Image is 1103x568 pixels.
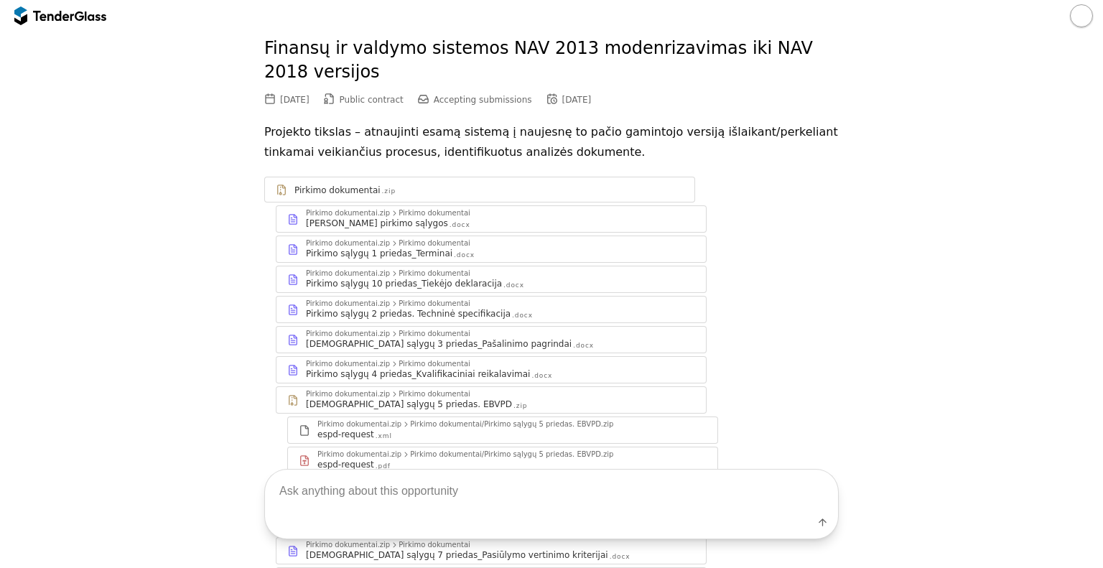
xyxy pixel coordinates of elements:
[306,240,390,247] div: Pirkimo dokumentai.zip
[399,300,470,307] div: Pirkimo dokumentai
[276,386,707,414] a: Pirkimo dokumentai.zipPirkimo dokumentai[DEMOGRAPHIC_DATA] sąlygų 5 priedas. EBVPD.zip
[513,401,527,411] div: .zip
[306,360,390,368] div: Pirkimo dokumentai.zip
[276,236,707,263] a: Pirkimo dokumentai.zipPirkimo dokumentaiPirkimo sąlygų 1 priedas_Terminai.docx
[276,296,707,323] a: Pirkimo dokumentai.zipPirkimo dokumentaiPirkimo sąlygų 2 priedas. Techninė specifikacija.docx
[399,391,470,398] div: Pirkimo dokumentai
[399,210,470,217] div: Pirkimo dokumentai
[317,421,401,428] div: Pirkimo dokumentai.zip
[503,281,524,290] div: .docx
[454,251,475,260] div: .docx
[306,391,390,398] div: Pirkimo dokumentai.zip
[264,37,839,85] h2: Finansų ir valdymo sistemos NAV 2013 modenrizavimas iki NAV 2018 versijos
[306,300,390,307] div: Pirkimo dokumentai.zip
[306,368,530,380] div: Pirkimo sąlygų 4 priedas_Kvalifikaciniai reikalavimai
[306,270,390,277] div: Pirkimo dokumentai.zip
[450,220,470,230] div: .docx
[399,240,470,247] div: Pirkimo dokumentai
[340,95,404,105] span: Public contract
[399,360,470,368] div: Pirkimo dokumentai
[317,429,374,440] div: espd-request
[306,248,452,259] div: Pirkimo sąlygų 1 priedas_Terminai
[382,187,396,196] div: .zip
[306,218,448,229] div: [PERSON_NAME] pirkimo sąlygos
[306,330,390,337] div: Pirkimo dokumentai.zip
[512,311,533,320] div: .docx
[306,278,502,289] div: Pirkimo sąlygų 10 priedas_Tiekėjo deklaracija
[531,371,552,381] div: .docx
[276,266,707,293] a: Pirkimo dokumentai.zipPirkimo dokumentaiPirkimo sąlygų 10 priedas_Tiekėjo deklaracija.docx
[306,210,390,217] div: Pirkimo dokumentai.zip
[264,177,695,202] a: Pirkimo dokumentai.zip
[294,185,381,196] div: Pirkimo dokumentai
[306,308,511,320] div: Pirkimo sąlygų 2 priedas. Techninė specifikacija
[280,95,310,105] div: [DATE]
[573,341,594,350] div: .docx
[306,399,512,410] div: [DEMOGRAPHIC_DATA] sąlygų 5 priedas. EBVPD
[410,421,613,428] div: Pirkimo dokumentai/Pirkimo sąlygų 5 priedas. EBVPD.zip
[276,356,707,383] a: Pirkimo dokumentai.zipPirkimo dokumentaiPirkimo sąlygų 4 priedas_Kvalifikaciniai reikalavimai.docx
[399,330,470,337] div: Pirkimo dokumentai
[399,270,470,277] div: Pirkimo dokumentai
[287,416,718,444] a: Pirkimo dokumentai.zipPirkimo dokumentai/Pirkimo sąlygų 5 priedas. EBVPD.zipespd-request.xml
[276,326,707,353] a: Pirkimo dokumentai.zipPirkimo dokumentai[DEMOGRAPHIC_DATA] sąlygų 3 priedas_Pašalinimo pagrindai....
[306,338,572,350] div: [DEMOGRAPHIC_DATA] sąlygų 3 priedas_Pašalinimo pagrindai
[276,205,707,233] a: Pirkimo dokumentai.zipPirkimo dokumentai[PERSON_NAME] pirkimo sąlygos.docx
[562,95,592,105] div: [DATE]
[434,95,532,105] span: Accepting submissions
[376,432,392,441] div: .xml
[264,122,839,162] p: Projekto tikslas – atnaujinti esamą sistemą į naujesnę to pačio gamintojo versiją išlaikant/perke...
